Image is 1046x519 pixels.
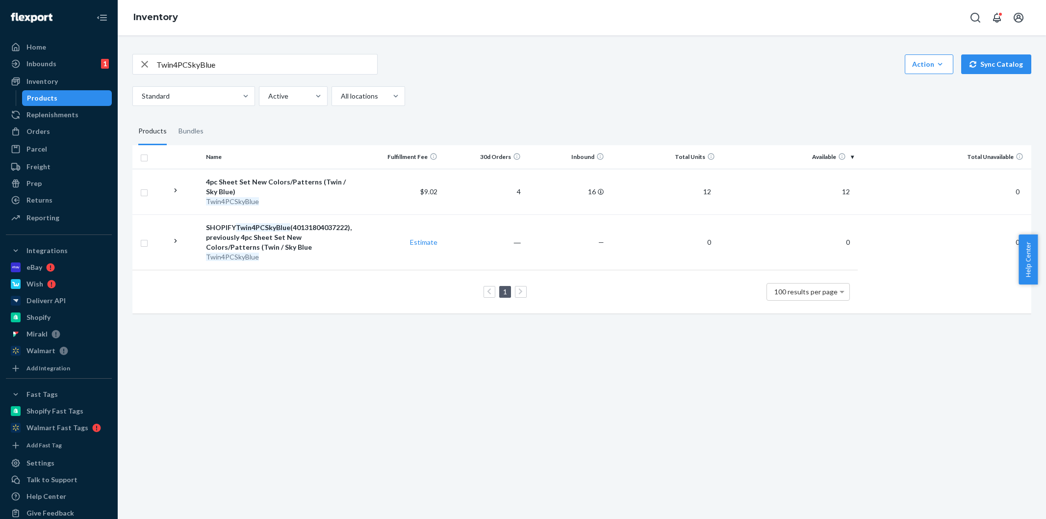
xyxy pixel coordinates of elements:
[26,423,88,433] div: Walmart Fast Tags
[966,8,985,27] button: Open Search Box
[206,253,259,261] em: Twin4PCSkyBlue
[126,3,186,32] ol: breadcrumbs
[774,287,838,296] span: 100 results per page
[6,420,112,436] a: Walmart Fast Tags
[26,262,42,272] div: eBay
[179,118,204,145] div: Bundles
[441,169,525,214] td: 4
[501,287,509,296] a: Page 1 is your current page
[236,223,290,232] em: Twin4PCSkyBlue
[358,145,441,169] th: Fulfillment Fee
[441,145,525,169] th: 30d Orders
[6,440,112,451] a: Add Fast Tag
[92,8,112,27] button: Close Navigation
[6,343,112,359] a: Walmart
[138,118,167,145] div: Products
[6,403,112,419] a: Shopify Fast Tags
[858,145,1031,169] th: Total Unavailable
[27,93,57,103] div: Products
[1019,234,1038,285] button: Help Center
[267,91,268,101] input: Active
[141,91,142,101] input: Standard
[6,141,112,157] a: Parcel
[525,169,608,214] td: 16
[441,214,525,270] td: ―
[26,458,54,468] div: Settings
[6,176,112,191] a: Prep
[6,107,112,123] a: Replenishments
[525,145,608,169] th: Inbound
[961,54,1031,74] button: Sync Catalog
[26,364,70,372] div: Add Integration
[133,12,178,23] a: Inventory
[26,127,50,136] div: Orders
[6,326,112,342] a: Mirakl
[26,508,74,518] div: Give Feedback
[26,441,62,449] div: Add Fast Tag
[6,192,112,208] a: Returns
[26,59,56,69] div: Inbounds
[1009,8,1028,27] button: Open account menu
[206,197,259,206] em: Twin4PCSkyBlue
[22,90,112,106] a: Products
[987,8,1007,27] button: Open notifications
[838,187,854,196] span: 12
[26,213,59,223] div: Reporting
[26,296,66,306] div: Deliverr API
[26,42,46,52] div: Home
[6,159,112,175] a: Freight
[26,475,77,485] div: Talk to Support
[26,162,51,172] div: Freight
[6,363,112,374] a: Add Integration
[26,279,43,289] div: Wish
[6,243,112,259] button: Integrations
[26,179,42,188] div: Prep
[340,91,341,101] input: All locations
[6,39,112,55] a: Home
[26,195,52,205] div: Returns
[905,54,953,74] button: Action
[11,13,52,23] img: Flexport logo
[719,145,858,169] th: Available
[6,472,112,488] button: Talk to Support
[26,492,66,501] div: Help Center
[912,59,946,69] div: Action
[26,346,55,356] div: Walmart
[6,210,112,226] a: Reporting
[1012,187,1023,196] span: 0
[26,389,58,399] div: Fast Tags
[206,223,354,252] div: SHOPIFY (40131804037222), previously 4pc Sheet Set New Colors/Patterns (Twin / Sky Blue
[26,246,68,256] div: Integrations
[420,187,437,196] span: $9.02
[699,187,715,196] span: 12
[26,329,48,339] div: Mirakl
[984,490,1036,514] iframe: Opens a widget where you can chat to one of our agents
[26,144,47,154] div: Parcel
[6,310,112,325] a: Shopify
[598,238,604,246] span: —
[206,177,354,197] div: 4pc Sheet Set New Colors/Patterns (Twin / Sky Blue)
[156,54,377,74] input: Search inventory by name or sku
[6,387,112,402] button: Fast Tags
[26,312,51,322] div: Shopify
[26,77,58,86] div: Inventory
[1012,238,1023,246] span: 0
[101,59,109,69] div: 1
[842,238,854,246] span: 0
[703,238,715,246] span: 0
[6,74,112,89] a: Inventory
[608,145,719,169] th: Total Units
[6,276,112,292] a: Wish
[6,293,112,309] a: Deliverr API
[26,110,78,120] div: Replenishments
[6,489,112,504] a: Help Center
[6,124,112,139] a: Orders
[6,455,112,471] a: Settings
[6,259,112,275] a: eBay
[6,56,112,72] a: Inbounds1
[26,406,83,416] div: Shopify Fast Tags
[202,145,358,169] th: Name
[410,238,437,246] a: Estimate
